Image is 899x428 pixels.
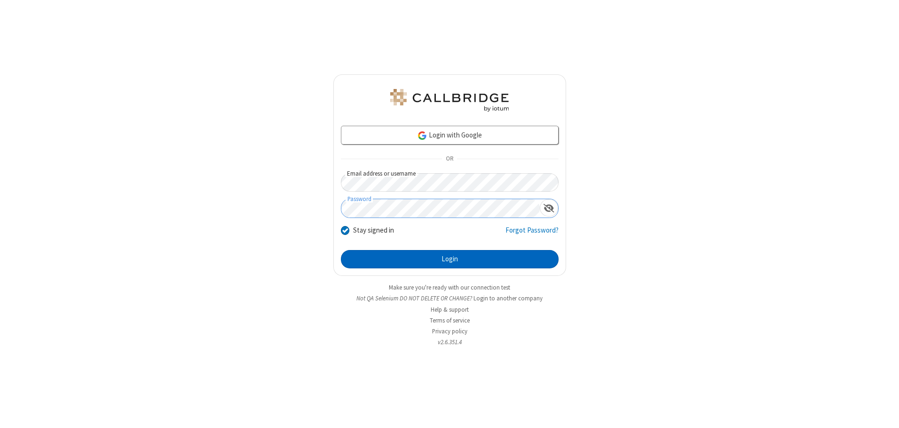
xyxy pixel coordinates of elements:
li: v2.6.351.4 [333,338,566,347]
a: Make sure you're ready with our connection test [389,283,510,291]
label: Stay signed in [353,225,394,236]
a: Login with Google [341,126,559,145]
a: Help & support [431,306,469,314]
div: Show password [540,199,558,217]
span: OR [442,153,457,166]
input: Email address or username [341,173,559,192]
a: Privacy policy [432,327,467,335]
a: Forgot Password? [505,225,559,243]
a: Terms of service [430,316,470,324]
img: QA Selenium DO NOT DELETE OR CHANGE [388,89,511,112]
input: Password [341,199,540,218]
li: Not QA Selenium DO NOT DELETE OR CHANGE? [333,294,566,303]
button: Login to another company [473,294,543,303]
img: google-icon.png [417,130,427,141]
button: Login [341,250,559,269]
